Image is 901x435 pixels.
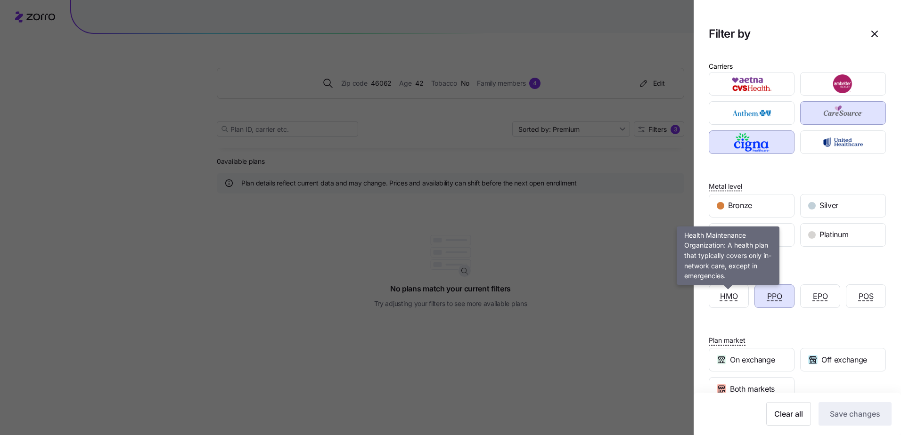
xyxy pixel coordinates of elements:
[730,354,775,366] span: On exchange
[859,290,874,302] span: POS
[766,402,811,426] button: Clear all
[728,200,752,211] span: Bronze
[830,408,880,419] span: Save changes
[709,274,751,284] div: Network type
[819,229,848,241] span: Platinum
[774,408,803,419] span: Clear all
[767,290,782,302] span: PPO
[819,402,892,426] button: Save changes
[720,290,738,302] span: HMO
[809,133,878,152] img: UnitedHealthcare
[819,200,838,211] span: Silver
[709,61,733,72] div: Carriers
[730,383,775,395] span: Both markets
[709,336,745,345] span: Plan market
[709,26,856,41] h1: Filter by
[709,182,742,191] span: Metal level
[717,74,786,93] img: Aetna CVS Health
[813,290,828,302] span: EPO
[717,133,786,152] img: Cigna Healthcare
[728,229,745,241] span: Gold
[717,104,786,122] img: Anthem
[821,354,867,366] span: Off exchange
[809,104,878,122] img: CareSource
[809,74,878,93] img: Ambetter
